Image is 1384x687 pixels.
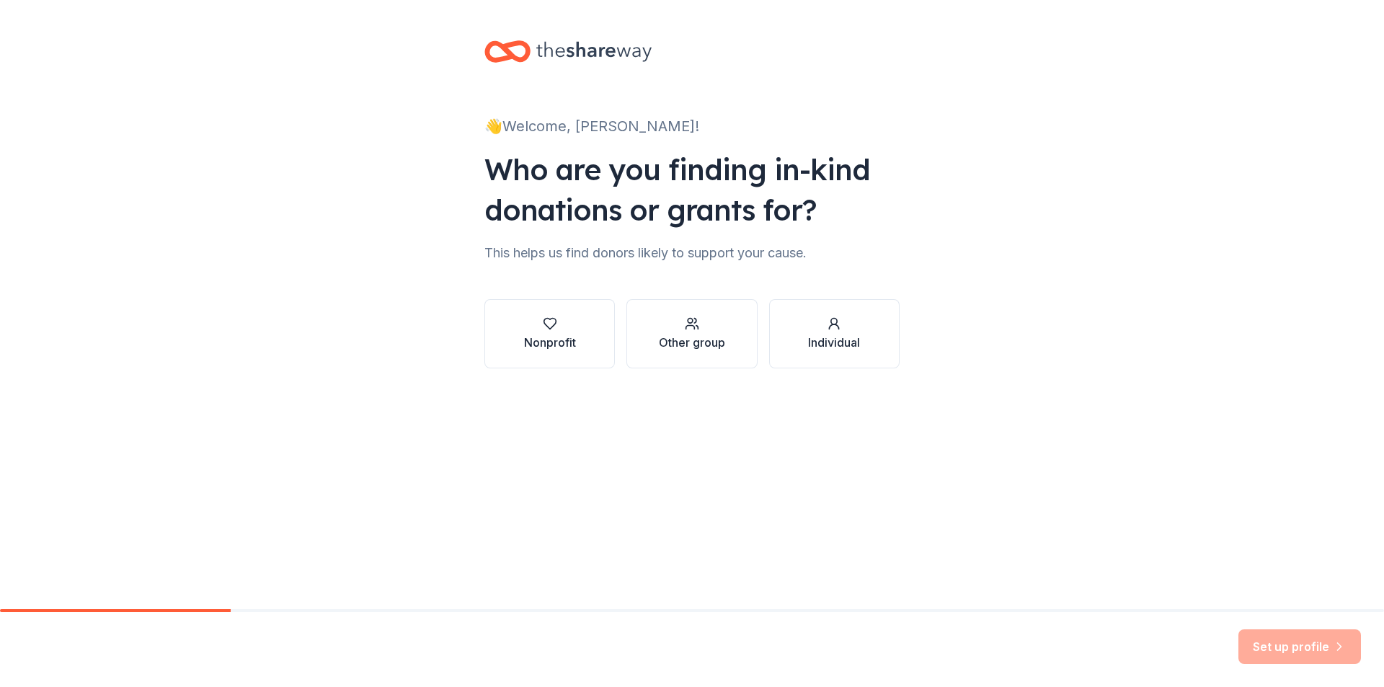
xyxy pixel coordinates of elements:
[484,115,900,138] div: 👋 Welcome, [PERSON_NAME]!
[659,334,725,351] div: Other group
[524,334,576,351] div: Nonprofit
[484,241,900,265] div: This helps us find donors likely to support your cause.
[484,149,900,230] div: Who are you finding in-kind donations or grants for?
[769,299,900,368] button: Individual
[808,334,860,351] div: Individual
[484,299,615,368] button: Nonprofit
[626,299,757,368] button: Other group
